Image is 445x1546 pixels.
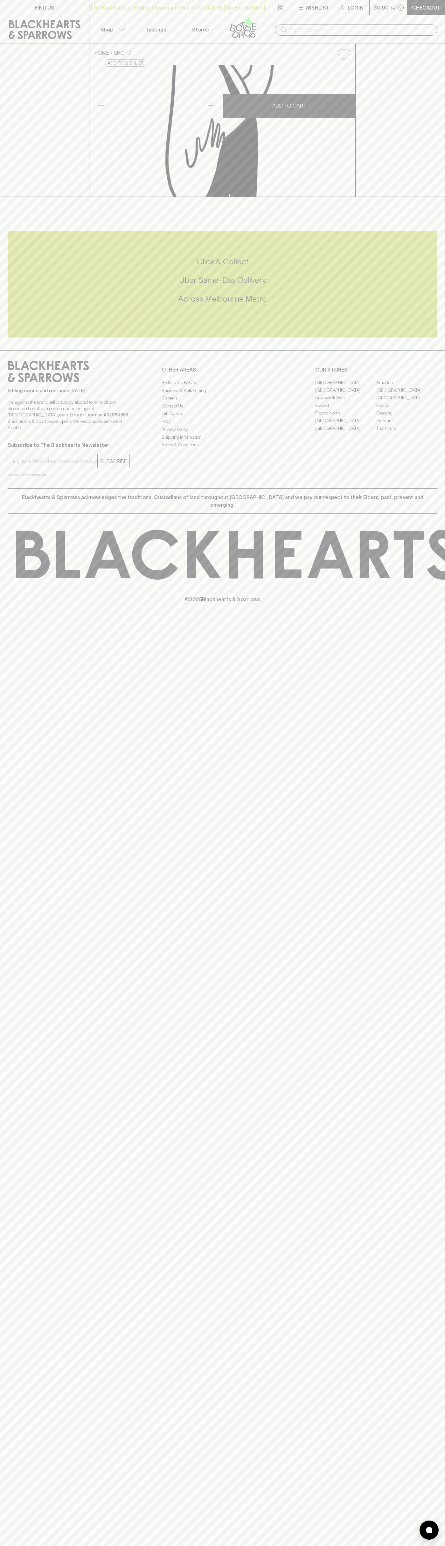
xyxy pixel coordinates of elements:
[162,418,284,425] a: FAQ's
[162,441,284,449] a: Terms & Conditions
[134,15,178,44] a: Tastings
[376,409,437,417] a: Geelong
[376,424,437,432] a: Thornbury
[89,65,355,197] img: Proper Crisp Big Cut Paprika Smoked Paprika Chips 150g
[315,401,376,409] a: Elwood
[376,417,437,424] a: Prahran
[35,4,54,11] p: FIND US
[315,379,376,386] a: [GEOGRAPHIC_DATA]
[8,294,437,304] h5: Across Melbourne Metro
[315,424,376,432] a: [GEOGRAPHIC_DATA]
[13,456,97,466] input: e.g. jane@blackheartsandsparrows.com.au
[100,457,127,465] p: SUBSCRIBE
[376,379,437,386] a: Braddon
[412,4,441,11] p: Checkout
[315,409,376,417] a: Fitzroy North
[162,366,284,373] p: OTHER AREAS
[348,4,364,11] p: Login
[192,26,209,33] p: Stores
[8,231,437,338] div: Call to action block
[162,402,284,410] a: Contact Us
[376,386,437,394] a: [GEOGRAPHIC_DATA]
[89,15,134,44] button: Shop
[178,15,223,44] a: Stores
[272,102,306,109] p: ADD TO CART
[162,426,284,433] a: Privacy Policy
[162,394,284,402] a: Careers
[162,433,284,441] a: Shipping Information
[8,256,437,267] h5: Click & Collect
[426,1527,432,1533] img: bubble-icon
[94,50,109,56] a: HOME
[12,493,433,509] p: Blackhearts & Sparrows acknowledges the traditional Custodians of land throughout [GEOGRAPHIC_DAT...
[105,59,146,67] button: Add to wishlist
[315,417,376,424] a: [GEOGRAPHIC_DATA]
[8,275,437,285] h5: Uber Same-Day Delivery
[8,472,130,478] p: We will never spam you
[399,6,402,9] p: 0
[305,4,330,11] p: Wishlist
[8,387,130,394] p: Sibling owned and run since [DATE]
[315,386,376,394] a: [GEOGRAPHIC_DATA]
[101,26,113,33] p: Shop
[335,46,353,63] button: Add to wishlist
[8,441,130,449] p: Subscribe to The Blackhearts Newsletter
[223,94,356,118] button: ADD TO CART
[315,394,376,401] a: Brunswick West
[8,399,130,431] p: It is against the law to sell or supply alcohol to, or to obtain alcohol on behalf of a person un...
[373,4,389,11] p: $0.00
[162,379,284,386] a: Bottle Drop FAQ's
[162,410,284,418] a: Gift Cards
[290,25,432,35] input: Try "Pinot noir"
[376,394,437,401] a: [GEOGRAPHIC_DATA]
[376,401,437,409] a: Fitzroy
[98,454,129,468] button: SUBSCRIBE
[114,50,128,56] a: SHOP
[315,366,437,373] p: OUR STORES
[162,386,284,394] a: Business & Bulk Gifting
[146,26,166,33] p: Tastings
[70,412,128,417] strong: Liquor License #32064953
